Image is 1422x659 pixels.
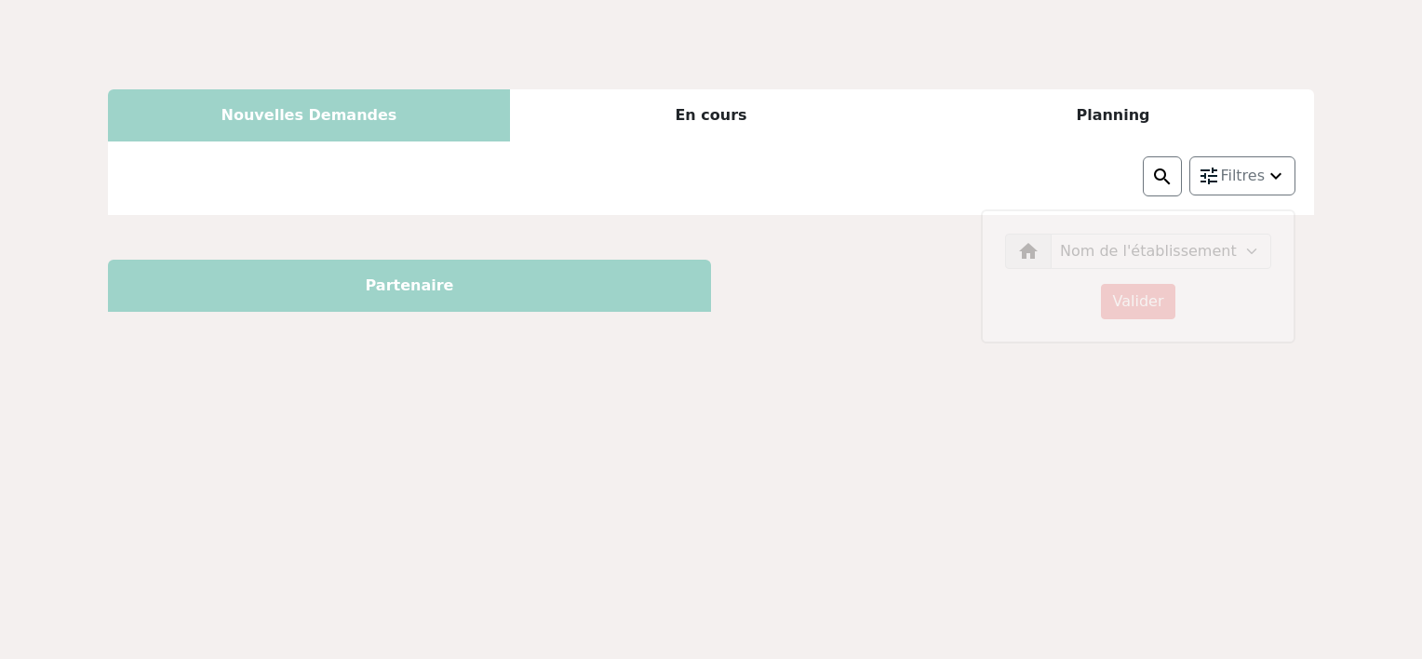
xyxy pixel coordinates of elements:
[1017,240,1040,262] img: etb.png
[912,89,1314,141] div: Planning
[1220,165,1265,187] span: Filtres
[1265,165,1287,187] img: arrow_down.png
[1101,284,1176,319] input: Valider
[108,260,711,312] div: Partenaire
[510,89,912,141] div: En cours
[1151,166,1174,188] img: search.png
[1198,165,1220,187] img: setting.png
[108,89,510,141] div: Nouvelles Demandes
